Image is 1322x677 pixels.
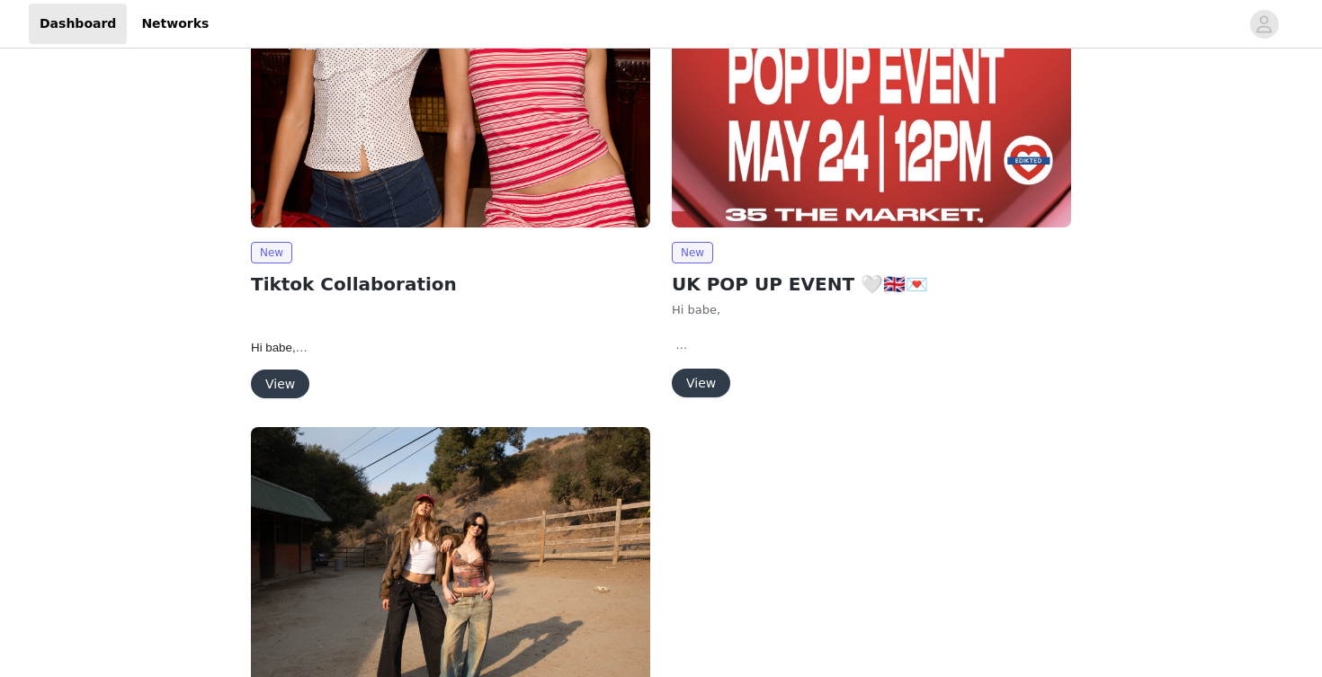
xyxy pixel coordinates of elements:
[251,378,309,391] a: View
[672,369,730,397] button: View
[251,242,292,263] span: New
[672,242,713,263] span: New
[251,341,308,354] span: Hi babe,
[1255,10,1273,39] div: avatar
[251,271,650,298] h2: Tiktok Collaboration
[130,4,219,44] a: Networks
[672,301,1071,319] p: Hi babe,
[29,4,127,44] a: Dashboard
[672,377,730,390] a: View
[672,271,1071,298] h2: UK POP UP EVENT 🤍🇬🇧💌
[251,370,309,398] button: View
